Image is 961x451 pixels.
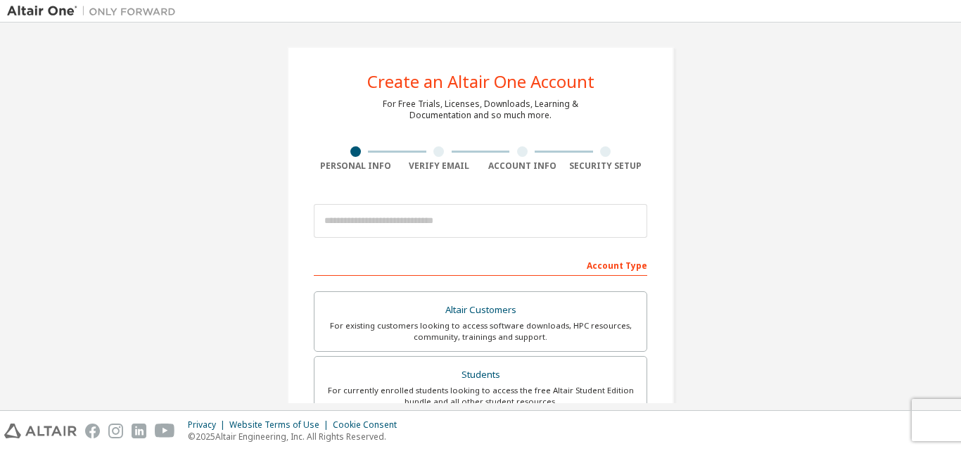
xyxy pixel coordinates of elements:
[323,385,638,407] div: For currently enrolled students looking to access the free Altair Student Edition bundle and all ...
[367,73,594,90] div: Create an Altair One Account
[188,419,229,431] div: Privacy
[397,160,481,172] div: Verify Email
[564,160,648,172] div: Security Setup
[323,300,638,320] div: Altair Customers
[229,419,333,431] div: Website Terms of Use
[314,253,647,276] div: Account Type
[323,365,638,385] div: Students
[333,419,405,431] div: Cookie Consent
[188,431,405,443] p: © 2025 Altair Engineering, Inc. All Rights Reserved.
[4,424,77,438] img: altair_logo.svg
[7,4,183,18] img: Altair One
[155,424,175,438] img: youtube.svg
[314,160,397,172] div: Personal Info
[383,99,578,121] div: For Free Trials, Licenses, Downloads, Learning & Documentation and so much more.
[323,320,638,343] div: For existing customers looking to access software downloads, HPC resources, community, trainings ...
[480,160,564,172] div: Account Info
[108,424,123,438] img: instagram.svg
[132,424,146,438] img: linkedin.svg
[85,424,100,438] img: facebook.svg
